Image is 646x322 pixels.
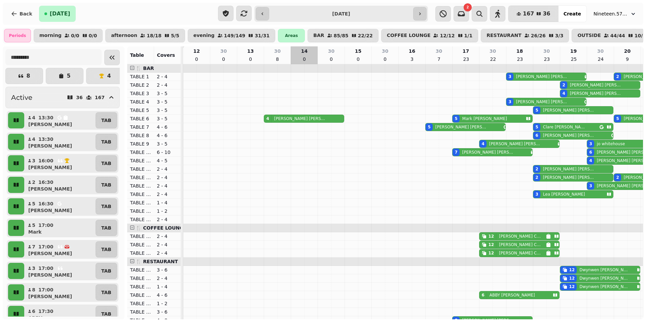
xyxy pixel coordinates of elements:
[435,124,487,130] p: [PERSON_NAME] [PERSON_NAME]
[28,293,72,300] p: [PERSON_NAME]
[28,186,72,192] p: [PERSON_NAME]
[543,133,595,138] p: [PERSON_NAME] [PERSON_NAME]
[516,99,568,105] p: [PERSON_NAME] [PERSON_NAME]
[96,263,117,279] button: TAB
[28,272,72,278] p: [PERSON_NAME]
[569,284,575,289] div: 12
[96,306,117,322] button: TAB
[489,141,541,147] p: [PERSON_NAME] [PERSON_NAME]
[32,243,36,250] p: 7
[130,132,151,139] p: TABLE 8
[594,10,627,17] span: Nineteen.57 Restaurant & Bar
[157,283,178,290] p: 1 - 4
[5,68,43,84] button: 8
[381,29,478,42] button: COFFEE LOUNGE12/121/1
[535,108,538,113] div: 5
[157,132,178,139] p: 4 - 6
[130,233,151,240] p: TABLE 20
[157,292,178,298] p: 4 - 6
[101,138,111,145] p: TAB
[96,198,117,214] button: TAB
[569,267,575,273] div: 12
[157,98,178,105] p: 3 - 5
[130,73,151,80] p: TABLE 1
[130,267,151,273] p: TABLE 23
[28,164,72,171] p: [PERSON_NAME]
[89,33,97,38] p: 0 / 0
[571,56,576,63] p: 25
[130,300,151,307] p: TABLE 27
[308,29,378,42] button: BAR85/8522/22
[616,116,619,121] div: 5
[579,284,628,289] p: Dwynwen [PERSON_NAME]
[5,6,38,22] button: Back
[355,56,361,63] p: 0
[564,11,581,16] span: Create
[610,33,625,38] p: 44 / 44
[555,33,564,38] p: 3 / 3
[96,241,117,257] button: TAB
[508,6,559,22] button: 16736
[544,56,549,63] p: 23
[96,177,117,193] button: TAB
[157,300,178,307] p: 1 - 2
[157,191,178,198] p: 2 - 4
[157,149,178,156] p: 6 - 10
[130,191,151,198] p: TABLE 17
[543,166,595,172] p: [PERSON_NAME] [PERSON_NAME]
[499,234,542,239] p: [PERSON_NAME] COOK
[136,66,154,71] span: 🍴 BAR
[130,82,151,88] p: TABLE 2
[579,276,628,281] p: Dwynwen [PERSON_NAME]
[38,286,53,293] p: 17:00
[562,91,565,96] div: 4
[157,52,175,58] span: Covers
[157,267,178,273] p: 3 - 6
[96,220,117,236] button: TAB
[436,48,442,54] p: 30
[535,124,538,130] div: 5
[535,192,538,197] div: 3
[543,48,550,54] p: 30
[490,48,496,54] p: 30
[105,29,185,42] button: afternoon18/185/5
[32,179,36,186] p: 2
[535,166,538,172] div: 2
[589,183,592,189] div: 3
[481,141,484,147] div: 4
[130,90,151,97] p: TABLE 3
[569,276,575,281] div: 12
[130,166,151,172] p: TABLE 14
[96,155,117,171] button: TAB
[387,33,431,38] p: COFFEE LOUNGE
[104,50,120,65] button: Collapse sidebar
[130,52,144,58] span: Table
[301,56,307,63] p: 0
[38,308,53,315] p: 17:30
[101,246,111,253] p: TAB
[26,134,94,150] button: 413:30[PERSON_NAME]
[188,29,276,42] button: evening149/14931/31
[111,33,137,38] p: afternoon
[616,175,619,180] div: 2
[157,115,178,122] p: 3 - 5
[28,121,72,128] p: [PERSON_NAME]
[508,99,511,105] div: 3
[28,250,72,257] p: [PERSON_NAME]
[28,229,42,235] p: Mark
[101,225,111,231] p: TAB
[107,73,111,79] p: 4
[275,56,280,63] p: 8
[508,74,511,79] div: 3
[130,183,151,189] p: TABLE 16
[86,68,124,84] button: 4
[136,225,187,231] span: 🍴 COFFEE LOUNGE
[543,124,587,130] p: Clare [PERSON_NAME]
[32,136,36,143] p: 4
[570,91,622,96] p: [PERSON_NAME] [PERSON_NAME]
[193,33,215,38] p: evening
[467,6,469,9] span: 2
[39,6,76,22] button: [DATE]
[355,48,361,54] p: 15
[328,48,334,54] p: 30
